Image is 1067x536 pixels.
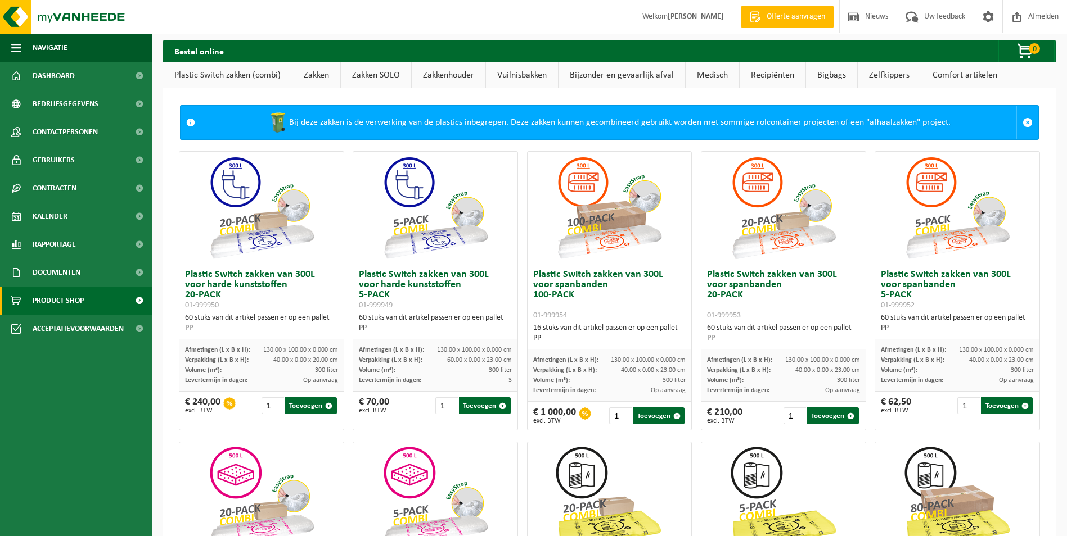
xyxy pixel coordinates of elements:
[881,301,915,310] span: 01-999952
[263,347,338,353] span: 130.00 x 100.00 x 0.000 cm
[621,367,686,374] span: 40.00 x 0.00 x 23.00 cm
[459,397,511,414] button: Toevoegen
[185,270,338,310] h3: Plastic Switch zakken van 300L voor harde kunststoffen 20-PACK
[533,367,597,374] span: Verpakking (L x B x H):
[959,347,1034,353] span: 130.00 x 100.00 x 0.000 cm
[359,270,512,310] h3: Plastic Switch zakken van 300L voor harde kunststoffen 5-PACK
[764,11,828,22] span: Offerte aanvragen
[901,152,1014,264] img: 01-999952
[33,62,75,90] span: Dashboard
[359,377,421,384] span: Levertermijn in dagen:
[707,270,860,320] h3: Plastic Switch zakken van 300L voor spanbanden 20-PACK
[303,377,338,384] span: Op aanvraag
[533,270,686,320] h3: Plastic Switch zakken van 300L voor spanbanden 100-PACK
[881,323,1034,333] div: PP
[651,387,686,394] span: Op aanvraag
[881,347,946,353] span: Afmetingen (L x B x H):
[33,90,98,118] span: Bedrijfsgegevens
[707,323,860,343] div: 60 stuks van dit artikel passen er op een pallet
[359,397,389,414] div: € 70,00
[33,34,67,62] span: Navigatie
[359,347,424,353] span: Afmetingen (L x B x H):
[611,357,686,364] span: 130.00 x 100.00 x 0.000 cm
[486,62,558,88] a: Vuilnisbakken
[858,62,921,88] a: Zelfkippers
[292,62,340,88] a: Zakken
[262,397,284,414] input: 1
[201,106,1016,139] div: Bij deze zakken is de verwerking van de plastics inbegrepen. Deze zakken kunnen gecombineerd gebr...
[668,12,724,21] strong: [PERSON_NAME]
[359,301,393,310] span: 01-999949
[553,152,665,264] img: 01-999954
[435,397,458,414] input: 1
[533,407,576,424] div: € 1 000,00
[881,397,911,414] div: € 62,50
[686,62,739,88] a: Medisch
[807,407,859,424] button: Toevoegen
[707,377,744,384] span: Volume (m³):
[185,357,249,364] span: Verpakking (L x B x H):
[999,377,1034,384] span: Op aanvraag
[379,152,492,264] img: 01-999949
[533,387,596,394] span: Levertermijn in dagen:
[33,146,75,174] span: Gebruikers
[437,347,512,353] span: 130.00 x 100.00 x 0.000 cm
[707,407,742,424] div: € 210,00
[185,301,219,310] span: 01-999950
[707,417,742,424] span: excl. BTW
[185,313,338,333] div: 60 stuks van dit artikel passen er op een pallet
[533,333,686,343] div: PP
[1029,43,1040,54] span: 0
[806,62,857,88] a: Bigbags
[533,357,598,364] span: Afmetingen (L x B x H):
[981,397,1033,414] button: Toevoegen
[285,397,337,414] button: Toevoegen
[33,258,80,287] span: Documenten
[359,407,389,414] span: excl. BTW
[205,152,318,264] img: 01-999950
[533,323,686,343] div: 16 stuks van dit artikel passen er op een pallet
[267,111,289,134] img: WB-0240-HPE-GN-50.png
[1011,367,1034,374] span: 300 liter
[33,315,124,343] span: Acceptatievoorwaarden
[489,367,512,374] span: 300 liter
[881,357,944,364] span: Verpakking (L x B x H):
[359,367,395,374] span: Volume (m³):
[359,357,422,364] span: Verpakking (L x B x H):
[727,152,840,264] img: 01-999953
[881,270,1034,310] h3: Plastic Switch zakken van 300L voor spanbanden 5-PACK
[447,357,512,364] span: 60.00 x 0.00 x 23.00 cm
[533,377,570,384] span: Volume (m³):
[559,62,685,88] a: Bijzonder en gevaarlijk afval
[881,313,1034,333] div: 60 stuks van dit artikel passen er op een pallet
[663,377,686,384] span: 300 liter
[273,357,338,364] span: 40.00 x 0.00 x 20.00 cm
[33,202,67,230] span: Kalender
[341,62,411,88] a: Zakken SOLO
[707,333,860,343] div: PP
[837,377,860,384] span: 300 liter
[784,407,806,424] input: 1
[785,357,860,364] span: 130.00 x 100.00 x 0.000 cm
[359,323,512,333] div: PP
[969,357,1034,364] span: 40.00 x 0.00 x 23.00 cm
[881,377,943,384] span: Levertermijn in dagen:
[707,311,741,320] span: 01-999953
[508,377,512,384] span: 3
[163,62,292,88] a: Plastic Switch zakken (combi)
[707,367,771,374] span: Verpakking (L x B x H):
[633,407,685,424] button: Toevoegen
[315,367,338,374] span: 300 liter
[359,313,512,333] div: 60 stuks van dit artikel passen er op een pallet
[998,40,1055,62] button: 0
[33,287,84,315] span: Product Shop
[185,377,247,384] span: Levertermijn in dagen:
[185,367,222,374] span: Volume (m³):
[412,62,485,88] a: Zakkenhouder
[795,367,860,374] span: 40.00 x 0.00 x 23.00 cm
[185,407,220,414] span: excl. BTW
[33,174,76,202] span: Contracten
[185,347,250,353] span: Afmetingen (L x B x H):
[185,323,338,333] div: PP
[921,62,1009,88] a: Comfort artikelen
